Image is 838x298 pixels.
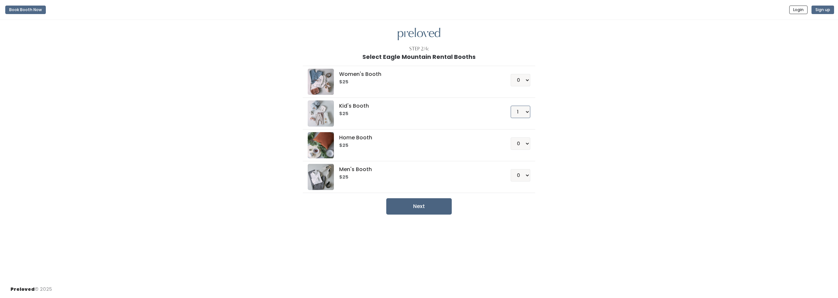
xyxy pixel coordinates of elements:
h5: Kid's Booth [339,103,495,109]
img: preloved logo [308,69,334,95]
h6: $25 [339,175,495,180]
div: Step 2/4: [409,45,429,52]
button: Next [386,198,452,215]
a: Book Booth Now [5,3,46,17]
h5: Men's Booth [339,167,495,172]
h5: Women's Booth [339,71,495,77]
div: © 2025 [10,281,52,293]
h6: $25 [339,143,495,148]
img: preloved logo [308,132,334,158]
h6: $25 [339,79,495,85]
button: Book Booth Now [5,6,46,14]
img: preloved logo [398,28,440,41]
img: preloved logo [308,164,334,190]
h5: Home Booth [339,135,495,141]
h1: Select Eagle Mountain Rental Booths [362,54,476,60]
h6: $25 [339,111,495,116]
img: preloved logo [308,100,334,127]
button: Login [789,6,808,14]
button: Sign up [811,6,834,14]
span: Preloved [10,286,35,292]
